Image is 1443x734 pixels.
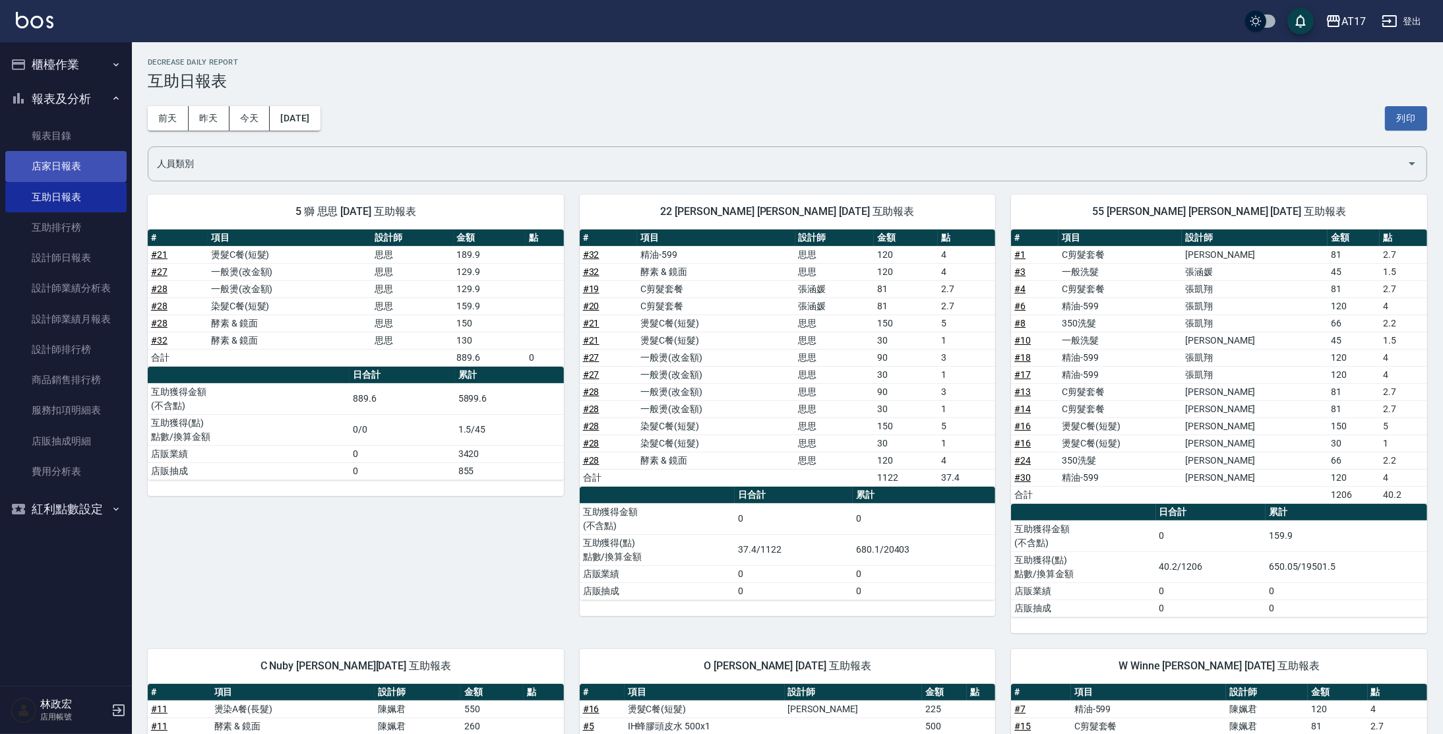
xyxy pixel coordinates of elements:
td: 陳姵君 [375,700,461,718]
td: 120 [1328,297,1380,315]
th: # [148,229,208,247]
td: 1122 [874,469,938,486]
a: #8 [1014,318,1026,328]
button: AT17 [1320,8,1371,35]
td: 酵素 & 鏡面 [208,332,371,349]
td: 0 [350,462,454,479]
td: 合計 [1011,486,1059,503]
td: 一般燙(改金額) [637,366,795,383]
a: #1 [1014,249,1026,260]
a: #20 [583,301,599,311]
a: 店販抽成明細 [5,426,127,456]
td: 159.9 [1266,520,1427,551]
td: 2.7 [1380,400,1427,417]
th: 點 [967,684,995,701]
td: 2.2 [1380,452,1427,469]
a: #32 [583,249,599,260]
td: 5 [1380,417,1427,435]
td: 燙染A餐(長髮) [211,700,375,718]
a: 互助排行榜 [5,212,127,243]
td: 350洗髮 [1059,452,1182,469]
td: 思思 [795,417,875,435]
td: 一般燙(改金額) [637,349,795,366]
td: [PERSON_NAME] [1182,332,1328,349]
td: 1206 [1328,486,1380,503]
span: W Winne [PERSON_NAME] [DATE] 互助報表 [1027,659,1411,673]
td: 0 [853,503,995,534]
td: 1.5 [1380,263,1427,280]
td: 3 [938,349,995,366]
td: 精油-599 [1059,366,1182,383]
a: #13 [1014,386,1031,397]
td: 0 [1266,599,1427,617]
td: 129.9 [454,280,526,297]
span: C Nuby [PERSON_NAME][DATE] 互助報表 [164,659,548,673]
td: 一般洗髮 [1059,263,1182,280]
span: O [PERSON_NAME] [DATE] 互助報表 [596,659,980,673]
th: 設計師 [371,229,453,247]
td: 精油-599 [637,246,795,263]
a: #16 [583,704,599,714]
td: 81 [874,280,938,297]
button: 前天 [148,106,189,131]
td: 合計 [148,349,208,366]
span: 22 [PERSON_NAME] [PERSON_NAME] [DATE] 互助報表 [596,205,980,218]
td: 店販抽成 [148,462,350,479]
a: 報表目錄 [5,121,127,151]
td: 精油-599 [1059,349,1182,366]
td: 30 [874,400,938,417]
td: 思思 [795,332,875,349]
th: 金額 [1308,684,1368,701]
td: 店販抽成 [580,582,735,599]
td: 159.9 [454,297,526,315]
td: 0 [526,349,563,366]
a: #21 [151,249,168,260]
th: 金額 [922,684,967,701]
td: 120 [1328,469,1380,486]
th: 設計師 [1182,229,1328,247]
a: 費用分析表 [5,456,127,487]
td: 染髮C餐(短髮) [637,435,795,452]
td: 一般燙(改金額) [637,400,795,417]
td: 酵素 & 鏡面 [208,315,371,332]
th: # [1011,229,1059,247]
td: 酵素 & 鏡面 [637,452,795,469]
a: #16 [1014,438,1031,448]
td: 精油-599 [1059,297,1182,315]
td: 燙髮C餐(短髮) [637,315,795,332]
td: 5899.6 [455,383,564,414]
td: 1 [938,332,995,349]
td: 0 [735,503,853,534]
td: 5 [938,315,995,332]
td: 1 [938,435,995,452]
td: 一般燙(改金額) [208,263,371,280]
th: 日合計 [735,487,853,504]
td: 3 [938,383,995,400]
button: [DATE] [270,106,320,131]
td: 1 [1380,435,1427,452]
td: 2.7 [1380,280,1427,297]
td: 0 [1156,599,1266,617]
a: 店家日報表 [5,151,127,181]
td: 一般燙(改金額) [208,280,371,297]
td: 思思 [795,349,875,366]
td: 思思 [371,263,453,280]
td: 張涵媛 [1182,263,1328,280]
td: [PERSON_NAME] [1182,452,1328,469]
td: 120 [874,263,938,280]
td: 1.5 [1380,332,1427,349]
button: 登出 [1376,9,1427,34]
td: 120 [1328,349,1380,366]
td: 酵素 & 鏡面 [637,263,795,280]
a: 商品銷售排行榜 [5,365,127,395]
td: 0 [350,445,454,462]
th: 點 [526,229,563,247]
td: 130 [454,332,526,349]
a: #24 [1014,455,1031,466]
td: 81 [1328,400,1380,417]
th: 日合計 [350,367,454,384]
a: 設計師業績分析表 [5,273,127,303]
button: 今天 [230,106,270,131]
td: 思思 [795,400,875,417]
td: 張凱翔 [1182,349,1328,366]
